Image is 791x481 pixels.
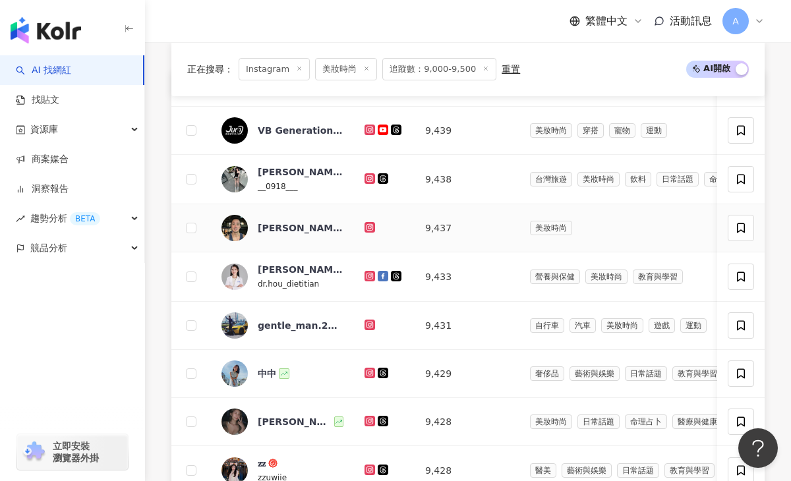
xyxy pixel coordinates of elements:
[258,279,319,289] span: dr.hou_dietitian
[415,302,519,350] td: 9,431
[239,58,310,80] span: Instagram
[649,318,675,333] span: 遊戲
[16,153,69,166] a: 商案媒合
[30,233,67,263] span: 競品分析
[530,366,564,381] span: 奢侈品
[502,64,520,74] div: 重置
[315,58,377,80] span: 美妝時尚
[415,107,519,155] td: 9,439
[16,214,25,223] span: rise
[609,123,635,138] span: 寵物
[221,264,248,290] img: KOL Avatar
[670,14,712,27] span: 活動訊息
[382,58,496,80] span: 追蹤數：9,000-9,500
[258,415,332,428] div: [PERSON_NAME]
[17,434,128,470] a: chrome extension立即安裝 瀏覽器外掛
[258,182,298,191] span: __0918___
[16,94,59,107] a: 找貼文
[625,366,667,381] span: 日常話題
[530,463,556,478] span: 醫美
[53,440,99,464] span: 立即安裝 瀏覽器外掛
[70,212,100,225] div: BETA
[16,64,71,77] a: searchAI 找網紅
[617,463,659,478] span: 日常話題
[664,463,715,478] span: 教育與學習
[258,124,343,137] div: VB Generation 排球新世代
[30,115,58,144] span: 資源庫
[258,221,343,235] div: [PERSON_NAME] / [PERSON_NAME]
[601,318,643,333] span: 美妝時尚
[657,172,699,186] span: 日常話題
[585,14,628,28] span: 繁體中文
[577,172,620,186] span: 美妝時尚
[672,366,722,381] span: 教育與學習
[258,263,343,276] div: [PERSON_NAME]
[562,463,612,478] span: 藝術與娛樂
[415,252,519,302] td: 9,433
[680,318,707,333] span: 運動
[415,204,519,252] td: 9,437
[530,172,572,186] span: 台灣旅遊
[258,457,266,470] div: 𝐳𝐳
[530,123,572,138] span: 美妝時尚
[221,312,343,339] a: KOL Avatargentle_man.2018
[415,350,519,398] td: 9,429
[16,183,69,196] a: 洞察報告
[21,441,47,463] img: chrome extension
[570,318,596,333] span: 汽車
[258,319,343,332] div: gentle_man.2018
[570,366,620,381] span: 藝術與娛樂
[415,155,519,204] td: 9,438
[11,17,81,43] img: logo
[738,428,778,468] iframe: Help Scout Beacon - Open
[577,414,620,429] span: 日常話題
[30,204,100,233] span: 趨勢分析
[221,409,343,435] a: KOL Avatar[PERSON_NAME]
[641,123,667,138] span: 運動
[221,117,343,144] a: KOL AvatarVB Generation 排球新世代
[585,269,628,284] span: 美妝時尚
[530,269,580,284] span: 營養與保健
[221,117,248,144] img: KOL Avatar
[625,172,651,186] span: 飲料
[633,269,683,284] span: 教育與學習
[530,318,564,333] span: 自行車
[672,414,722,429] span: 醫療與健康
[221,215,343,241] a: KOL Avatar[PERSON_NAME] / [PERSON_NAME]
[221,409,248,435] img: KOL Avatar
[187,64,233,74] span: 正在搜尋 ：
[221,360,248,387] img: KOL Avatar
[221,360,343,387] a: KOL Avatar中中
[577,123,604,138] span: 穿搭
[221,263,343,291] a: KOL Avatar[PERSON_NAME]dr.hou_dietitian
[704,172,746,186] span: 命理占卜
[221,166,248,192] img: KOL Avatar
[530,414,572,429] span: 美妝時尚
[258,367,276,380] div: 中中
[415,398,519,446] td: 9,428
[625,414,667,429] span: 命理占卜
[530,221,572,235] span: 美妝時尚
[221,312,248,339] img: KOL Avatar
[221,215,248,241] img: KOL Avatar
[258,165,343,179] div: [PERSON_NAME]
[221,165,343,193] a: KOL Avatar[PERSON_NAME]__0918___
[732,14,739,28] span: A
